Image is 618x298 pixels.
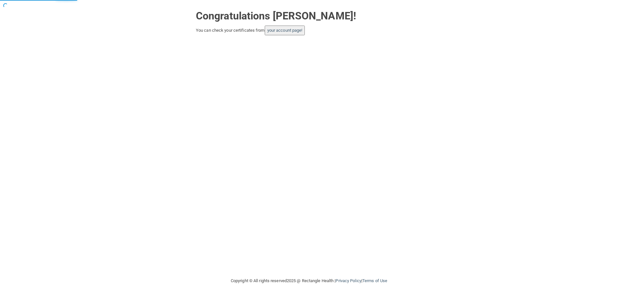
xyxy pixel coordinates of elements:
a: your account page! [267,28,303,33]
div: You can check your certificates from [196,26,422,35]
button: your account page! [265,26,305,35]
strong: Congratulations [PERSON_NAME]! [196,10,356,22]
div: Copyright © All rights reserved 2025 @ Rectangle Health | | [191,270,427,291]
a: Terms of Use [362,278,387,283]
a: Privacy Policy [336,278,361,283]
